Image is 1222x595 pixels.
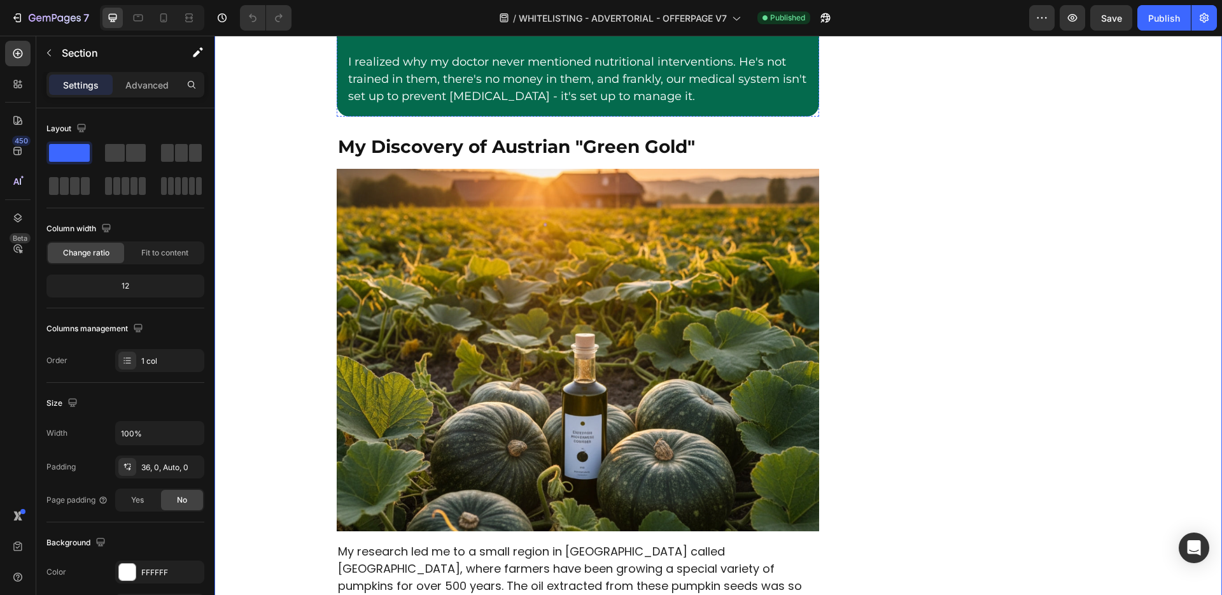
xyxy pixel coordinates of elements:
[240,5,291,31] div: Undo/Redo
[49,277,202,295] div: 12
[83,10,89,25] p: 7
[177,494,187,506] span: No
[5,5,95,31] button: 7
[46,395,80,412] div: Size
[123,508,587,575] span: My research led me to a small region in [GEOGRAPHIC_DATA] called [GEOGRAPHIC_DATA], where farmers...
[63,247,109,259] span: Change ratio
[214,36,1222,595] iframe: Design area
[770,12,805,24] span: Published
[62,45,166,61] p: Section
[513,11,516,25] span: /
[1179,533,1209,563] div: Open Intercom Messenger
[46,120,89,138] div: Layout
[116,422,204,445] input: Auto
[46,320,146,338] div: Columns management
[10,233,31,243] div: Beta
[125,78,169,92] p: Advanced
[46,494,108,506] div: Page padding
[141,462,201,473] div: 36, 0, Auto, 0
[46,461,76,473] div: Padding
[519,11,727,25] span: WHITELISTING - ADVERTORIAL - OFFERPAGE V7
[46,355,67,366] div: Order
[46,220,114,238] div: Column width
[141,355,201,367] div: 1 col
[12,136,31,146] div: 450
[1137,5,1191,31] button: Publish
[1101,13,1122,24] span: Save
[46,427,67,439] div: Width
[141,567,201,578] div: FFFFFF
[63,78,99,92] p: Settings
[131,494,144,506] span: Yes
[46,566,66,578] div: Color
[141,247,188,259] span: Fit to content
[46,534,108,552] div: Background
[1148,11,1180,25] div: Publish
[1090,5,1132,31] button: Save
